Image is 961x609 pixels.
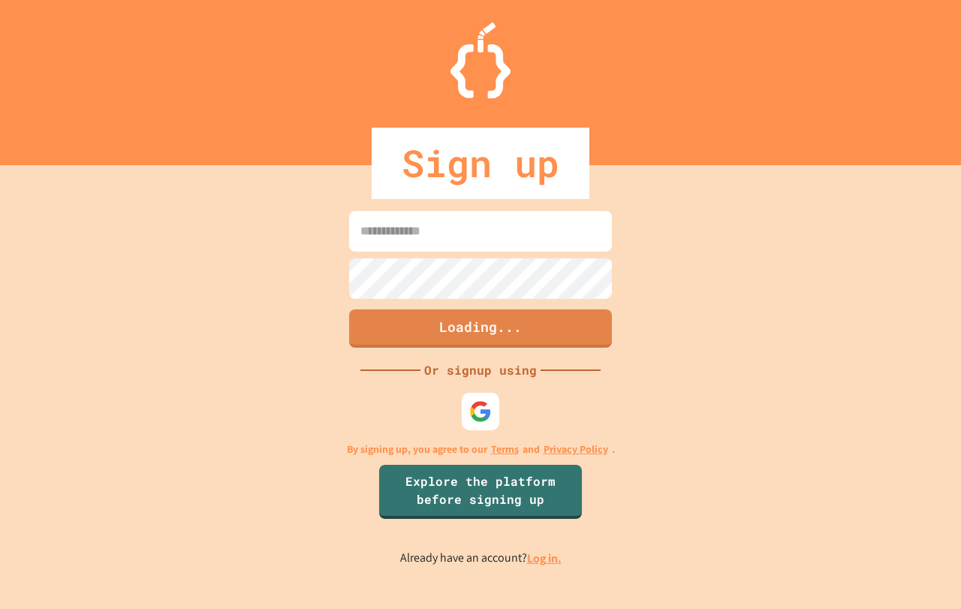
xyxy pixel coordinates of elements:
[400,549,562,568] p: Already have an account?
[372,128,589,199] div: Sign up
[349,309,612,348] button: Loading...
[491,442,519,457] a: Terms
[469,400,492,423] img: google-icon.svg
[379,465,582,519] a: Explore the platform before signing up
[527,550,562,566] a: Log in.
[450,23,511,98] img: Logo.svg
[544,442,608,457] a: Privacy Policy
[420,361,541,379] div: Or signup using
[347,442,615,457] p: By signing up, you agree to our and .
